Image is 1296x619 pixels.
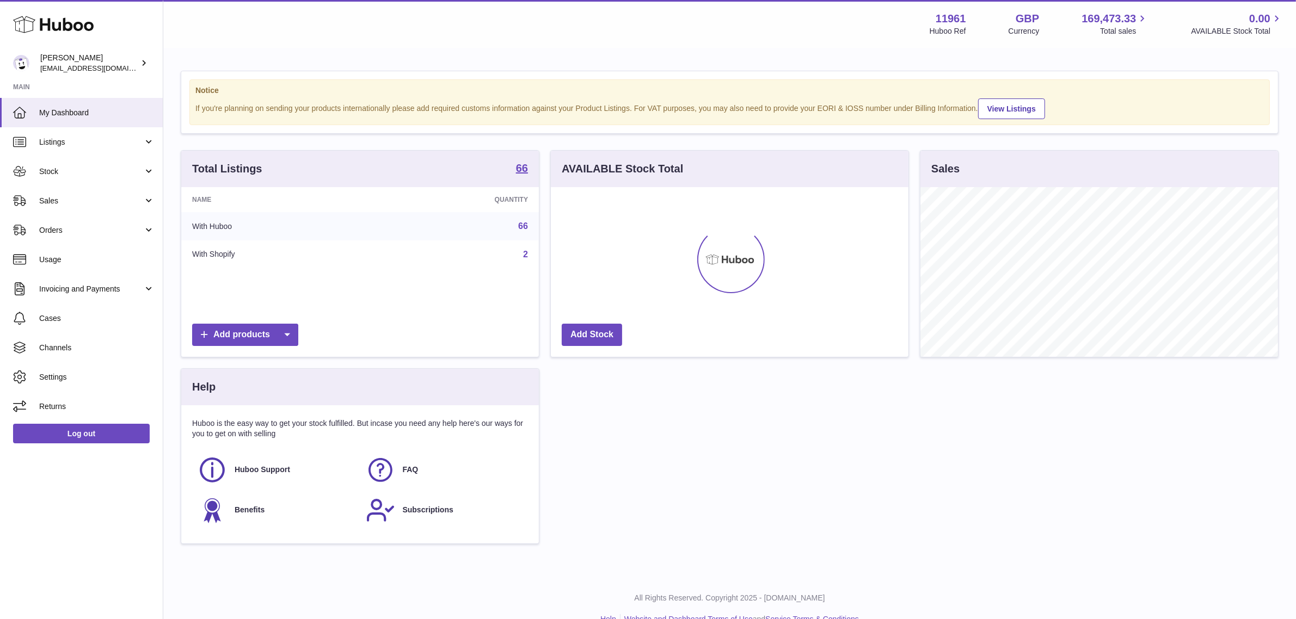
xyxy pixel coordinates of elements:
[195,97,1264,119] div: If you're planning on sending your products internationally please add required customs informati...
[39,255,155,265] span: Usage
[1191,11,1283,36] a: 0.00 AVAILABLE Stock Total
[374,187,539,212] th: Quantity
[516,163,528,174] strong: 66
[195,85,1264,96] strong: Notice
[1082,11,1148,36] a: 169,473.33 Total sales
[1016,11,1039,26] strong: GBP
[192,418,528,439] p: Huboo is the easy way to get your stock fulfilled. But incase you need any help here's our ways f...
[366,496,523,525] a: Subscriptions
[39,196,143,206] span: Sales
[198,496,355,525] a: Benefits
[13,55,29,71] img: internalAdmin-11961@internal.huboo.com
[936,11,966,26] strong: 11961
[39,108,155,118] span: My Dashboard
[518,221,528,231] a: 66
[366,455,523,485] a: FAQ
[181,212,374,240] td: With Huboo
[192,162,262,176] h3: Total Listings
[39,225,143,236] span: Orders
[562,324,622,346] a: Add Stock
[403,505,453,515] span: Subscriptions
[40,64,160,72] span: [EMAIL_ADDRESS][DOMAIN_NAME]
[39,343,155,353] span: Channels
[181,240,374,269] td: With Shopify
[1082,11,1136,26] span: 169,473.33
[235,505,265,515] span: Benefits
[1009,26,1040,36] div: Currency
[181,187,374,212] th: Name
[39,166,143,177] span: Stock
[39,401,155,412] span: Returns
[562,162,683,176] h3: AVAILABLE Stock Total
[523,250,528,259] a: 2
[978,98,1045,119] a: View Listings
[39,137,143,147] span: Listings
[172,593,1287,603] p: All Rights Reserved. Copyright 2025 - [DOMAIN_NAME]
[235,465,290,475] span: Huboo Support
[516,163,528,176] a: 66
[39,313,155,324] span: Cases
[1191,26,1283,36] span: AVAILABLE Stock Total
[192,324,298,346] a: Add products
[192,380,216,394] h3: Help
[930,26,966,36] div: Huboo Ref
[931,162,960,176] h3: Sales
[39,372,155,382] span: Settings
[198,455,355,485] a: Huboo Support
[1100,26,1148,36] span: Total sales
[13,424,150,443] a: Log out
[403,465,419,475] span: FAQ
[40,53,138,73] div: [PERSON_NAME]
[1249,11,1270,26] span: 0.00
[39,284,143,294] span: Invoicing and Payments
